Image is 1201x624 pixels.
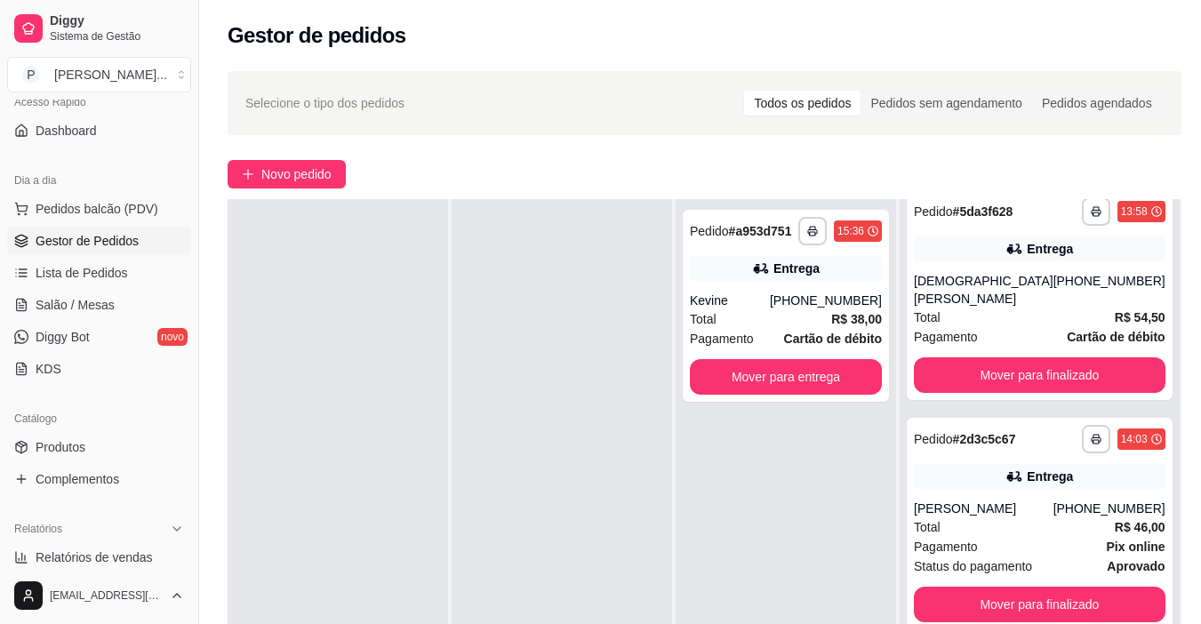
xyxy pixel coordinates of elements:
[36,200,158,218] span: Pedidos balcão (PDV)
[36,360,61,378] span: KDS
[261,164,332,184] span: Novo pedido
[1053,500,1165,517] div: [PHONE_NUMBER]
[36,232,139,250] span: Gestor de Pedidos
[690,359,882,395] button: Mover para entrega
[1115,520,1165,534] strong: R$ 46,00
[7,404,191,433] div: Catálogo
[773,260,820,277] div: Entrega
[7,7,191,50] a: DiggySistema de Gestão
[914,500,1053,517] div: [PERSON_NAME]
[1107,559,1165,573] strong: aprovado
[7,88,191,116] div: Acesso Rápido
[831,312,882,326] strong: R$ 38,00
[7,574,191,617] button: [EMAIL_ADDRESS][DOMAIN_NAME]
[770,292,882,309] div: [PHONE_NUMBER]
[837,224,864,238] div: 15:36
[7,166,191,195] div: Dia a dia
[7,291,191,319] a: Salão / Mesas
[914,432,953,446] span: Pedido
[914,357,1165,393] button: Mover para finalizado
[914,204,953,219] span: Pedido
[36,122,97,140] span: Dashboard
[7,433,191,461] a: Produtos
[36,328,90,346] span: Diggy Bot
[36,264,128,282] span: Lista de Pedidos
[7,355,191,383] a: KDS
[228,21,406,50] h2: Gestor de pedidos
[953,204,1013,219] strong: # 5da3f628
[36,296,115,314] span: Salão / Mesas
[36,548,153,566] span: Relatórios de vendas
[861,91,1031,116] div: Pedidos sem agendamento
[14,522,62,536] span: Relatórios
[1115,310,1165,324] strong: R$ 54,50
[7,259,191,287] a: Lista de Pedidos
[242,168,254,180] span: plus
[914,327,978,347] span: Pagamento
[1053,272,1165,308] div: [PHONE_NUMBER]
[914,587,1165,622] button: Mover para finalizado
[228,160,346,188] button: Novo pedido
[7,195,191,223] button: Pedidos balcão (PDV)
[1027,240,1073,258] div: Entrega
[690,292,770,309] div: Kevine
[54,66,167,84] div: [PERSON_NAME] ...
[1121,204,1148,219] div: 13:58
[953,432,1016,446] strong: # 2d3c5c67
[914,308,941,327] span: Total
[1032,91,1162,116] div: Pedidos agendados
[7,57,191,92] button: Select a team
[729,224,792,238] strong: # a953d751
[914,272,1053,308] div: [DEMOGRAPHIC_DATA][PERSON_NAME]
[914,556,1032,576] span: Status do pagamento
[1107,540,1165,554] strong: Pix online
[7,116,191,145] a: Dashboard
[744,91,861,116] div: Todos os pedidos
[914,517,941,537] span: Total
[690,329,754,348] span: Pagamento
[245,93,404,113] span: Selecione o tipo dos pedidos
[1027,468,1073,485] div: Entrega
[7,227,191,255] a: Gestor de Pedidos
[22,66,40,84] span: P
[50,13,184,29] span: Diggy
[50,588,163,603] span: [EMAIL_ADDRESS][DOMAIN_NAME]
[1067,330,1165,344] strong: Cartão de débito
[50,29,184,44] span: Sistema de Gestão
[690,224,729,238] span: Pedido
[1121,432,1148,446] div: 14:03
[36,470,119,488] span: Complementos
[784,332,882,346] strong: Cartão de débito
[7,465,191,493] a: Complementos
[690,309,717,329] span: Total
[914,537,978,556] span: Pagamento
[7,543,191,572] a: Relatórios de vendas
[7,323,191,351] a: Diggy Botnovo
[36,438,85,456] span: Produtos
